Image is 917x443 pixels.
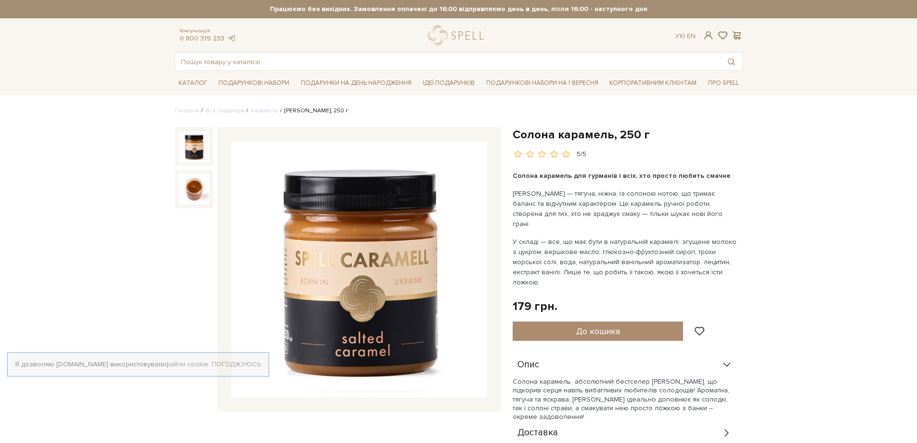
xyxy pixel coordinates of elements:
input: Пошук товару у каталозі [175,53,720,70]
a: Корпоративним клієнтам [606,75,700,91]
div: Я дозволяю [DOMAIN_NAME] використовувати [8,360,269,369]
a: Ідеї подарунків [419,76,478,91]
span: До кошика [576,326,620,336]
a: Подарункові набори [215,76,293,91]
p: [PERSON_NAME] — тягуча, ніжна, із солоною нотою, що тримає баланс та відчутним характером. Це кар... [513,188,738,229]
span: Доставка [517,429,558,437]
a: Головна [175,107,199,114]
img: Солона карамель, 250 г [179,174,209,204]
a: En [687,32,696,40]
a: Погоджуюсь [212,360,261,369]
a: Подарунки на День народження [297,76,415,91]
div: 179 грн. [513,299,557,314]
button: Пошук товару у каталозі [720,53,742,70]
a: logo [428,26,488,45]
button: До кошика [513,322,684,341]
span: | [684,32,685,40]
b: Солона карамель для гурманів і всіх, хто просто любить смачне [513,172,731,180]
p: Солона карамель абсолютний бестселер [PERSON_NAME], що підкорив серця навіть вибагливих любителів... [513,377,737,421]
a: Карамель [251,107,278,114]
a: Про Spell [704,76,743,91]
a: файли cookie [165,360,208,368]
a: Подарункові набори на 1 Вересня [482,75,602,91]
h1: Солона карамель, 250 г [513,127,743,142]
span: Консультація: [180,28,236,34]
div: 5/5 [577,150,586,159]
span: Опис [517,361,539,369]
a: Каталог [175,76,211,91]
a: Вся продукція [206,107,244,114]
li: [PERSON_NAME], 250 г [278,107,348,115]
strong: Працюємо без вихідних. Замовлення оплачені до 16:00 відправляємо день в день, після 16:00 - насту... [175,5,743,13]
img: Солона карамель, 250 г [179,131,209,162]
a: 0 800 319 233 [180,34,224,42]
p: У складі — все, що має бути в натуральній карамелі: згущене молоко з цукром, вершкове масло, глюк... [513,237,738,287]
div: Ук [675,32,696,40]
a: telegram [227,34,236,42]
img: Солона карамель, 250 г [232,142,487,397]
